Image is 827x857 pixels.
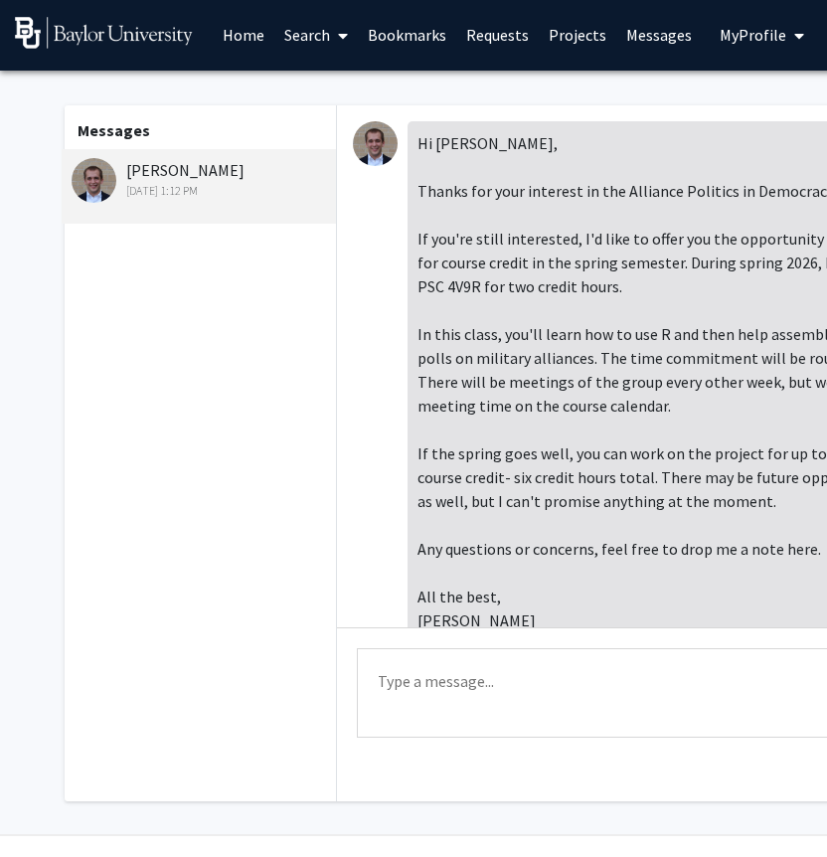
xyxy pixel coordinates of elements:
[353,121,398,166] img: Joshua Alley
[72,158,116,203] img: Joshua Alley
[78,120,150,140] b: Messages
[15,17,193,49] img: Baylor University Logo
[72,158,331,200] div: [PERSON_NAME]
[15,768,84,842] iframe: Chat
[720,25,786,45] span: My Profile
[72,182,331,200] div: [DATE] 1:12 PM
